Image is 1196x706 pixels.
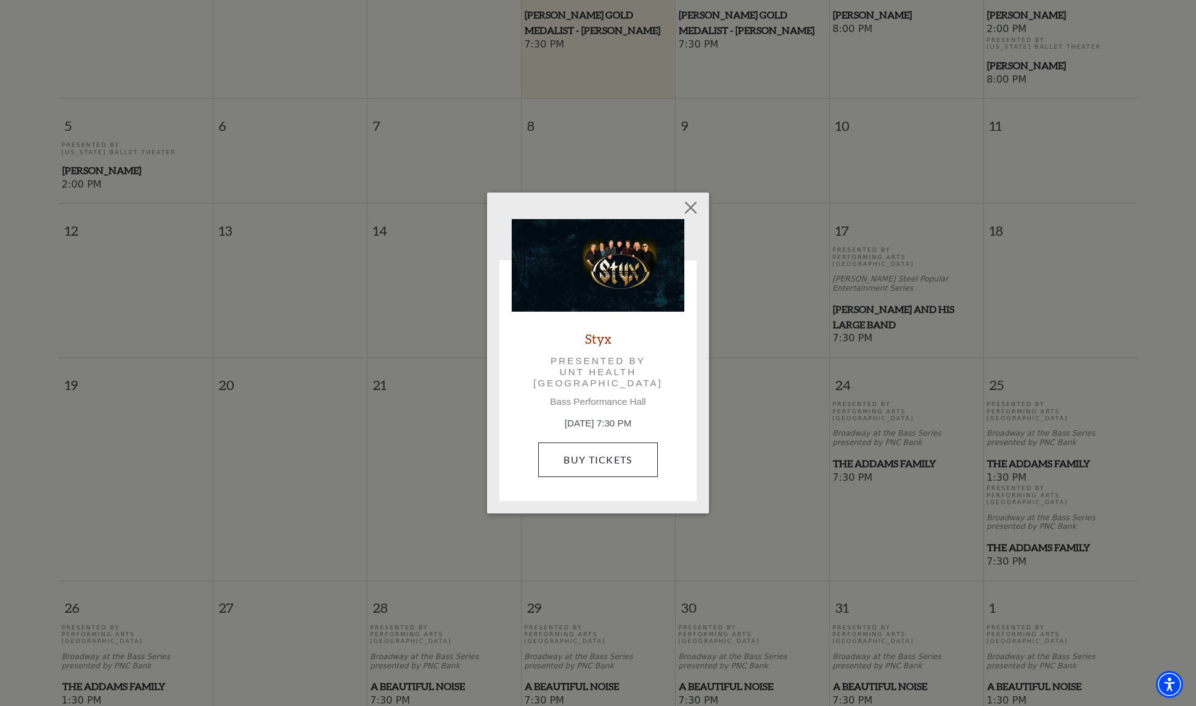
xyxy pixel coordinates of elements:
[512,417,684,431] p: [DATE] 7:30 PM
[585,330,612,347] a: Styx
[512,396,684,407] p: Bass Performance Hall
[512,219,684,312] img: Styx
[538,442,657,477] a: Buy Tickets
[679,196,703,220] button: Close
[1156,671,1183,698] div: Accessibility Menu
[529,355,667,389] p: Presented by UNT Health [GEOGRAPHIC_DATA]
